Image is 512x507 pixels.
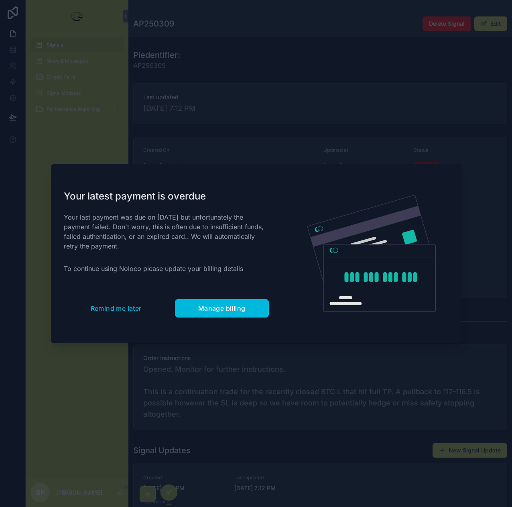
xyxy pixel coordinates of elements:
[64,299,169,318] button: Remind me later
[64,212,269,251] p: Your last payment was due on [DATE] but unfortunately the payment failed. Don't worry, this is of...
[64,190,269,203] h1: Your latest payment is overdue
[64,264,269,273] p: To continue using Noloco please update your billing details
[307,195,436,312] img: Credit card illustration
[175,299,269,318] button: Manage billing
[198,304,246,312] span: Manage billing
[91,304,142,312] span: Remind me later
